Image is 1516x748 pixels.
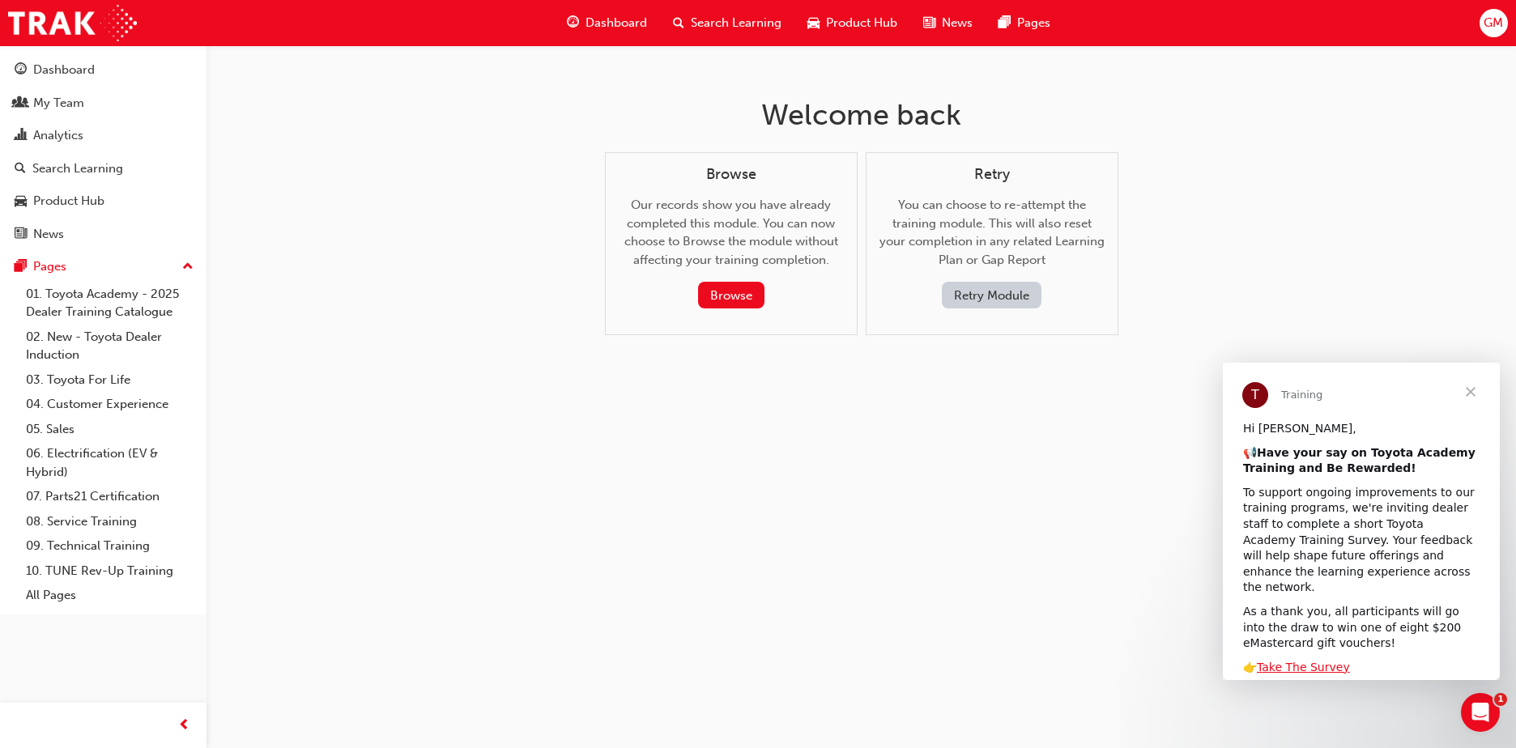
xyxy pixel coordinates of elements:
[879,166,1105,184] h4: Retry
[619,166,844,184] h4: Browse
[698,282,764,308] button: Browse
[178,716,190,736] span: prev-icon
[6,52,200,252] button: DashboardMy TeamAnalyticsSearch LearningProduct HubNews
[15,227,27,242] span: news-icon
[19,559,200,584] a: 10. TUNE Rev-Up Training
[1223,363,1500,680] iframe: Intercom live chat message
[879,166,1105,309] div: You can choose to re-attempt the training module. This will also reset your completion in any rel...
[33,61,95,79] div: Dashboard
[673,13,684,33] span: search-icon
[1017,14,1050,32] span: Pages
[826,14,897,32] span: Product Hub
[19,441,200,484] a: 06. Electrification (EV & Hybrid)
[942,14,973,32] span: News
[19,417,200,442] a: 05. Sales
[923,13,935,33] span: news-icon
[1494,693,1507,706] span: 1
[15,129,27,143] span: chart-icon
[6,219,200,249] a: News
[19,533,200,559] a: 09. Technical Training
[1480,9,1508,37] button: GM
[942,282,1041,308] button: Retry Module
[15,162,26,176] span: search-icon
[6,154,200,184] a: Search Learning
[6,88,200,118] a: My Team
[807,13,820,33] span: car-icon
[182,257,194,278] span: up-icon
[15,260,27,274] span: pages-icon
[8,5,137,41] img: Trak
[19,392,200,417] a: 04. Customer Experience
[999,13,1011,33] span: pages-icon
[19,484,200,509] a: 07. Parts21 Certification
[33,126,83,145] div: Analytics
[567,13,579,33] span: guage-icon
[33,225,64,244] div: News
[554,6,660,40] a: guage-iconDashboard
[33,257,66,276] div: Pages
[19,325,200,368] a: 02. New - Toyota Dealer Induction
[586,14,647,32] span: Dashboard
[986,6,1063,40] a: pages-iconPages
[6,252,200,282] button: Pages
[1461,693,1500,732] iframe: Intercom live chat
[794,6,910,40] a: car-iconProduct Hub
[910,6,986,40] a: news-iconNews
[6,55,200,85] a: Dashboard
[660,6,794,40] a: search-iconSearch Learning
[19,583,200,608] a: All Pages
[33,94,84,113] div: My Team
[6,186,200,216] a: Product Hub
[6,121,200,151] a: Analytics
[32,159,123,178] div: Search Learning
[1484,14,1503,32] span: GM
[15,63,27,78] span: guage-icon
[19,368,200,393] a: 03. Toyota For Life
[33,192,104,210] div: Product Hub
[691,14,781,32] span: Search Learning
[15,96,27,111] span: people-icon
[15,194,27,209] span: car-icon
[619,166,844,309] div: Our records show you have already completed this module. You can now choose to Browse the module ...
[19,509,200,534] a: 08. Service Training
[19,282,200,325] a: 01. Toyota Academy - 2025 Dealer Training Catalogue
[605,97,1118,133] h1: Welcome back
